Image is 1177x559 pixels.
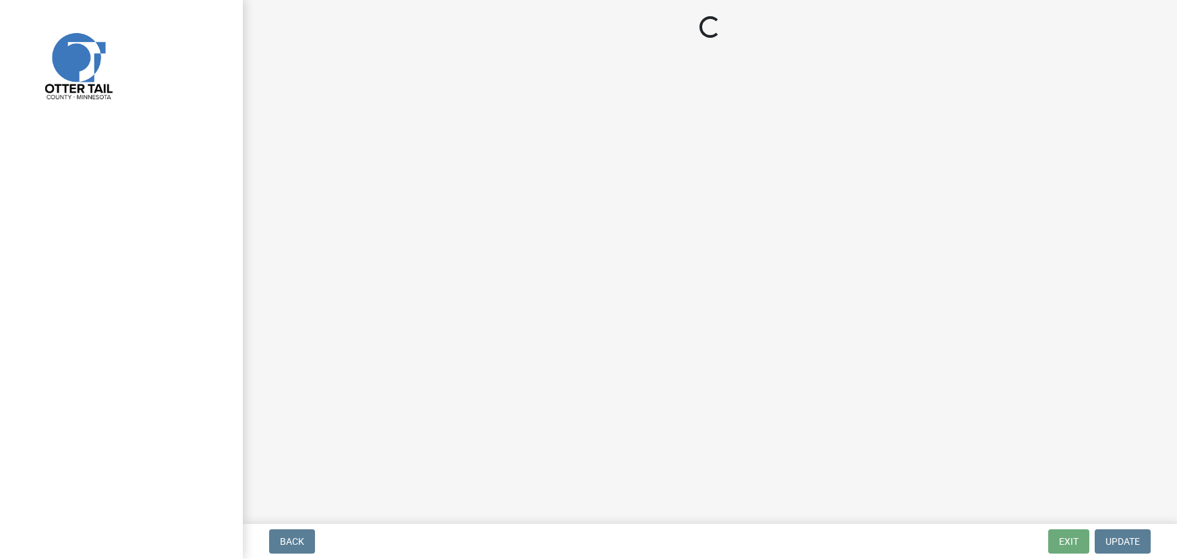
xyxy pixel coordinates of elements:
button: Exit [1048,529,1089,554]
span: Back [280,536,304,547]
img: Otter Tail County, Minnesota [27,14,128,115]
span: Update [1106,536,1140,547]
button: Back [269,529,315,554]
button: Update [1095,529,1151,554]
